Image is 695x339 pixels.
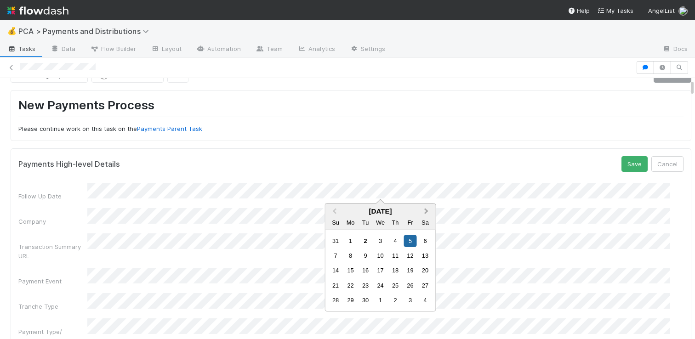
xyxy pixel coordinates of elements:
[374,264,387,277] div: Choose Wednesday, September 17th, 2025
[18,124,684,134] p: Please continue work on this task on the
[325,207,436,215] div: [DATE]
[137,125,202,132] a: Payments Parent Task
[374,216,387,229] div: Wednesday
[404,279,416,292] div: Choose Friday, September 26th, 2025
[325,203,436,311] div: Choose Date
[90,44,136,53] span: Flow Builder
[344,279,357,292] div: Choose Monday, September 22nd, 2025
[344,264,357,277] div: Choose Monday, September 15th, 2025
[419,235,431,247] div: Choose Saturday, September 6th, 2025
[621,156,648,172] button: Save
[344,216,357,229] div: Monday
[7,27,17,35] span: 💰
[374,294,387,306] div: Choose Wednesday, October 1st, 2025
[18,98,684,117] h1: New Payments Process
[648,7,675,14] span: AngelList
[18,302,87,311] div: Tranche Type
[330,235,342,247] div: Choose Sunday, August 31st, 2025
[83,42,143,57] a: Flow Builder
[18,192,87,201] div: Follow Up Date
[404,294,416,306] div: Choose Friday, October 3rd, 2025
[389,264,401,277] div: Choose Thursday, September 18th, 2025
[359,294,371,306] div: Choose Tuesday, September 30th, 2025
[143,42,189,57] a: Layout
[389,279,401,292] div: Choose Thursday, September 25th, 2025
[389,249,401,262] div: Choose Thursday, September 11th, 2025
[389,216,401,229] div: Thursday
[374,249,387,262] div: Choose Wednesday, September 10th, 2025
[404,249,416,262] div: Choose Friday, September 12th, 2025
[359,264,371,277] div: Choose Tuesday, September 16th, 2025
[597,6,633,15] a: My Tasks
[374,235,387,247] div: Choose Wednesday, September 3rd, 2025
[359,249,371,262] div: Choose Tuesday, September 9th, 2025
[7,44,36,53] span: Tasks
[18,242,87,260] div: Transaction Summary URL
[404,216,416,229] div: Friday
[404,235,416,247] div: Choose Friday, September 5th, 2025
[678,6,688,16] img: avatar_e7d5656d-bda2-4d83-89d6-b6f9721f96bd.png
[328,233,433,308] div: Month September, 2025
[359,279,371,292] div: Choose Tuesday, September 23rd, 2025
[330,249,342,262] div: Choose Sunday, September 7th, 2025
[326,204,341,219] button: Previous Month
[330,216,342,229] div: Sunday
[330,264,342,277] div: Choose Sunday, September 14th, 2025
[290,42,342,57] a: Analytics
[419,264,431,277] div: Choose Saturday, September 20th, 2025
[189,42,248,57] a: Automation
[568,6,590,15] div: Help
[359,235,371,247] div: Choose Tuesday, September 2nd, 2025
[342,42,393,57] a: Settings
[359,216,371,229] div: Tuesday
[389,235,401,247] div: Choose Thursday, September 4th, 2025
[419,216,431,229] div: Saturday
[43,42,83,57] a: Data
[404,264,416,277] div: Choose Friday, September 19th, 2025
[374,279,387,292] div: Choose Wednesday, September 24th, 2025
[18,160,120,169] h5: Payments High-level Details
[651,156,684,172] button: Cancel
[655,42,695,57] a: Docs
[330,279,342,292] div: Choose Sunday, September 21st, 2025
[344,235,357,247] div: Choose Monday, September 1st, 2025
[248,42,290,57] a: Team
[18,217,87,226] div: Company
[419,279,431,292] div: Choose Saturday, September 27th, 2025
[344,294,357,306] div: Choose Monday, September 29th, 2025
[18,27,154,36] span: PCA > Payments and Distributions
[420,204,435,219] button: Next Month
[597,7,633,14] span: My Tasks
[18,277,87,286] div: Payment Event
[419,294,431,306] div: Choose Saturday, October 4th, 2025
[7,3,68,18] img: logo-inverted-e16ddd16eac7371096b0.svg
[330,294,342,306] div: Choose Sunday, September 28th, 2025
[419,249,431,262] div: Choose Saturday, September 13th, 2025
[389,294,401,306] div: Choose Thursday, October 2nd, 2025
[344,249,357,262] div: Choose Monday, September 8th, 2025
